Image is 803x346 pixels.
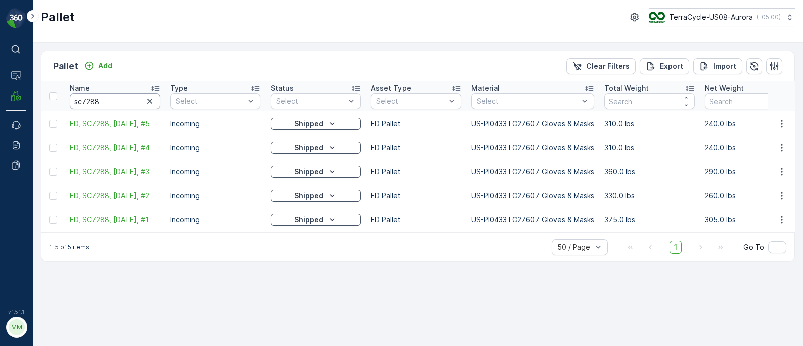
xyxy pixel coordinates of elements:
[70,191,160,201] span: FD, SC7288, [DATE], #2
[471,167,594,177] p: US-PI0433 I C27607 Gloves & Masks
[271,214,361,226] button: Shipped
[170,167,260,177] p: Incoming
[170,143,260,153] p: Incoming
[271,83,294,93] p: Status
[49,144,57,152] div: Toggle Row Selected
[271,190,361,202] button: Shipped
[70,83,90,93] p: Name
[49,216,57,224] div: Toggle Row Selected
[670,241,682,254] span: 1
[705,83,744,93] p: Net Weight
[705,191,795,201] p: 260.0 lbs
[271,118,361,130] button: Shipped
[294,191,323,201] p: Shipped
[371,83,411,93] p: Asset Type
[41,9,75,25] p: Pallet
[705,143,795,153] p: 240.0 lbs
[693,58,742,74] button: Import
[757,13,781,21] p: ( -05:00 )
[604,215,695,225] p: 375.0 lbs
[649,8,795,26] button: TerraCycle-US08-Aurora(-05:00)
[70,191,160,201] a: FD, SC7288, 08/19/25, #2
[70,143,160,153] span: FD, SC7288, [DATE], #4
[294,215,323,225] p: Shipped
[294,119,323,129] p: Shipped
[294,167,323,177] p: Shipped
[376,96,446,106] p: Select
[371,119,461,129] p: FD Pallet
[586,61,630,71] p: Clear Filters
[70,167,160,177] span: FD, SC7288, [DATE], #3
[566,58,636,74] button: Clear Filters
[70,167,160,177] a: FD, SC7288, 08/19/25, #3
[271,142,361,154] button: Shipped
[743,242,764,252] span: Go To
[604,93,695,109] input: Search
[471,191,594,201] p: US-PI0433 I C27607 Gloves & Masks
[276,96,345,106] p: Select
[176,96,245,106] p: Select
[640,58,689,74] button: Export
[471,215,594,225] p: US-PI0433 I C27607 Gloves & Masks
[604,143,695,153] p: 310.0 lbs
[6,309,26,315] span: v 1.51.1
[669,12,753,22] p: TerraCycle-US08-Aurora
[705,167,795,177] p: 290.0 lbs
[271,166,361,178] button: Shipped
[471,143,594,153] p: US-PI0433 I C27607 Gloves & Masks
[49,120,57,128] div: Toggle Row Selected
[70,93,160,109] input: Search
[294,143,323,153] p: Shipped
[53,59,78,73] p: Pallet
[80,60,116,72] button: Add
[98,61,112,71] p: Add
[70,143,160,153] a: FD, SC7288, 08/19/25, #4
[6,317,26,338] button: MM
[705,215,795,225] p: 305.0 lbs
[70,119,160,129] a: FD, SC7288, 08/19/25, #5
[49,243,89,251] p: 1-5 of 5 items
[604,191,695,201] p: 330.0 lbs
[713,61,736,71] p: Import
[49,192,57,200] div: Toggle Row Selected
[705,119,795,129] p: 240.0 lbs
[70,215,160,225] a: FD, SC7288, 08/19/25, #1
[170,119,260,129] p: Incoming
[649,12,665,23] img: image_ci7OI47.png
[70,215,160,225] span: FD, SC7288, [DATE], #1
[371,143,461,153] p: FD Pallet
[371,215,461,225] p: FD Pallet
[9,319,25,335] div: MM
[371,167,461,177] p: FD Pallet
[170,191,260,201] p: Incoming
[604,119,695,129] p: 310.0 lbs
[49,168,57,176] div: Toggle Row Selected
[170,83,188,93] p: Type
[705,93,795,109] input: Search
[471,83,500,93] p: Material
[660,61,683,71] p: Export
[6,8,26,28] img: logo
[471,119,594,129] p: US-PI0433 I C27607 Gloves & Masks
[604,167,695,177] p: 360.0 lbs
[170,215,260,225] p: Incoming
[70,119,160,129] span: FD, SC7288, [DATE], #5
[604,83,649,93] p: Total Weight
[371,191,461,201] p: FD Pallet
[477,96,579,106] p: Select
